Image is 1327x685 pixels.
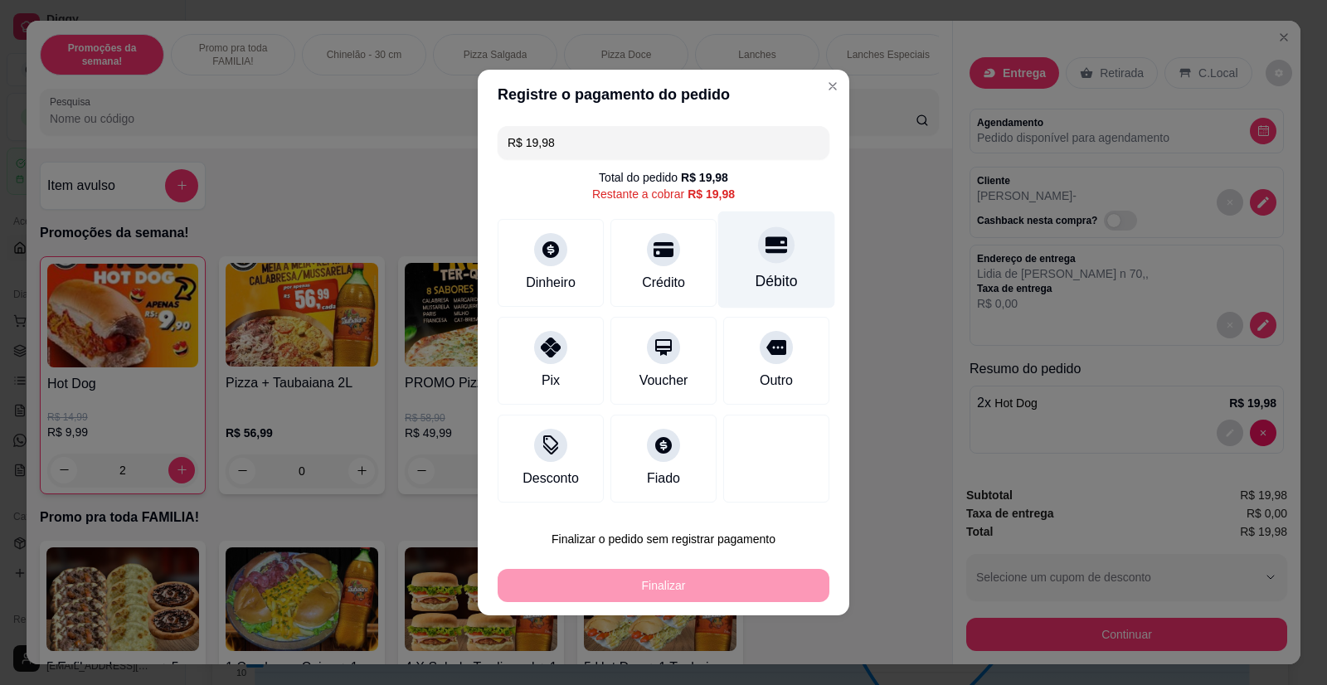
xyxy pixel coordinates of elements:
[542,371,560,391] div: Pix
[681,169,728,186] div: R$ 19,98
[526,273,576,293] div: Dinheiro
[478,70,849,119] header: Registre o pagamento do pedido
[498,522,829,556] button: Finalizar o pedido sem registrar pagamento
[647,469,680,488] div: Fiado
[592,186,735,202] div: Restante a cobrar
[819,73,846,100] button: Close
[508,126,819,159] input: Ex.: hambúrguer de cordeiro
[523,469,579,488] div: Desconto
[760,371,793,391] div: Outro
[756,270,798,292] div: Débito
[642,273,685,293] div: Crédito
[688,186,735,202] div: R$ 19,98
[639,371,688,391] div: Voucher
[599,169,728,186] div: Total do pedido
